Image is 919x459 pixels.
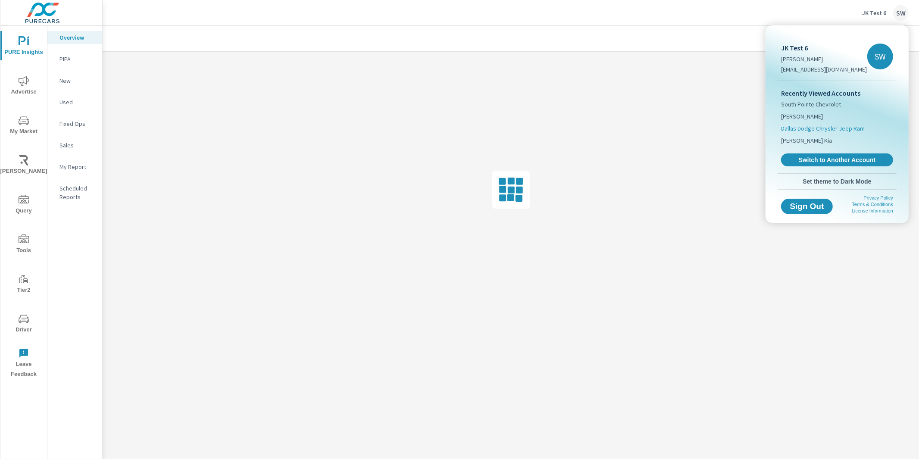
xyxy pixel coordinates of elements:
button: Set theme to Dark Mode [778,174,897,189]
a: Privacy Policy [864,195,893,200]
span: South Pointe Chevrolet [781,100,841,109]
p: [EMAIL_ADDRESS][DOMAIN_NAME] [781,65,867,74]
span: [PERSON_NAME] Kia [781,136,832,145]
p: JK Test 6 [781,43,867,53]
span: Switch to Another Account [786,156,888,164]
p: [PERSON_NAME] [781,55,867,63]
span: Dallas Dodge Chrysler Jeep Ram [781,124,865,133]
p: Recently Viewed Accounts [781,88,893,98]
a: License Information [852,208,893,213]
span: Sign Out [788,203,826,210]
a: Switch to Another Account [781,153,893,166]
button: Sign Out [781,199,833,214]
span: Set theme to Dark Mode [781,178,893,185]
a: Terms & Conditions [852,202,893,207]
span: [PERSON_NAME] [781,112,823,121]
div: SW [867,44,893,69]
